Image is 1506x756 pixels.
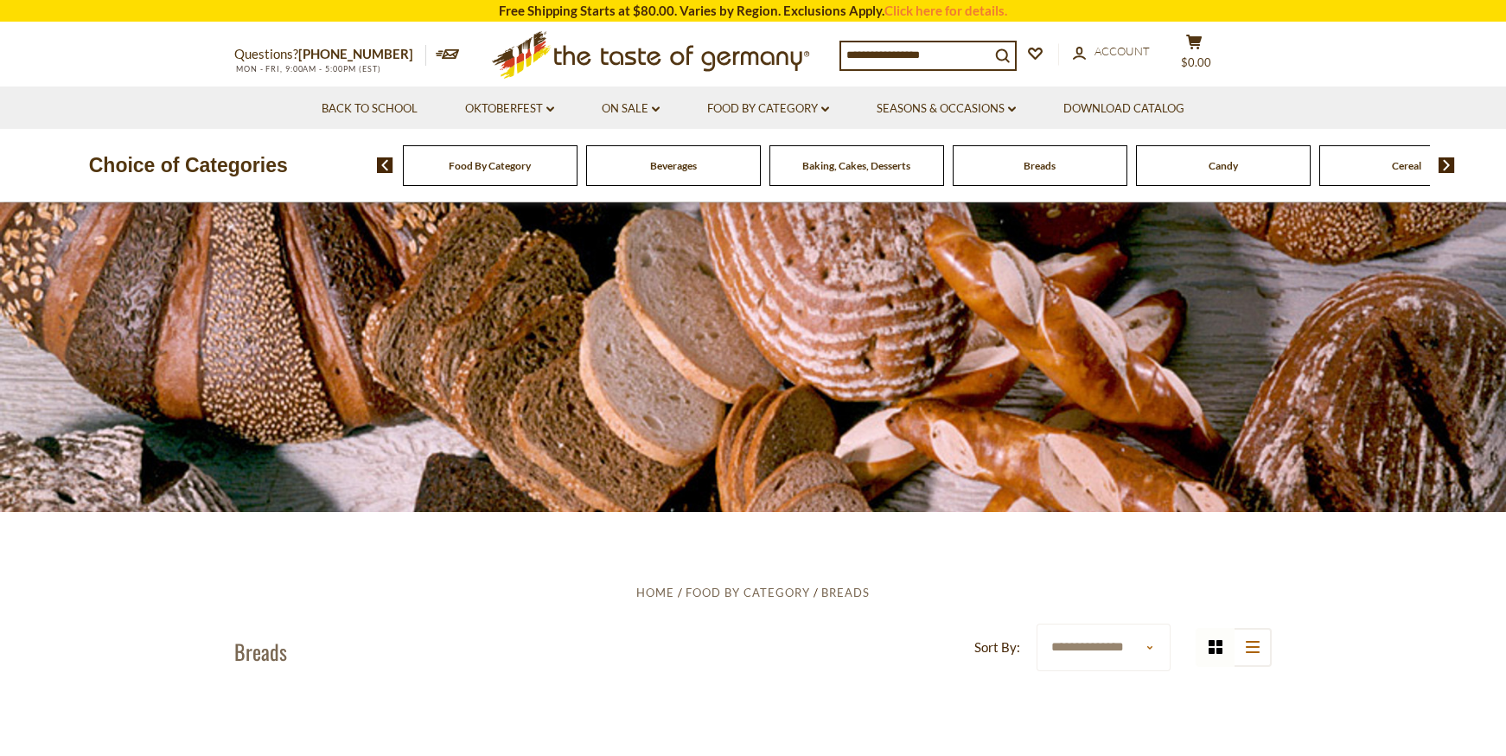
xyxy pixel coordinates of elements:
img: next arrow [1439,157,1455,173]
span: MON - FRI, 9:00AM - 5:00PM (EST) [234,64,381,74]
label: Sort By: [974,637,1020,658]
a: Food By Category [449,159,531,172]
a: Breads [1024,159,1056,172]
a: Beverages [650,159,697,172]
a: Account [1073,42,1150,61]
a: Food By Category [707,99,829,119]
a: Food By Category [686,586,810,599]
a: Oktoberfest [465,99,554,119]
img: previous arrow [377,157,393,173]
span: Account [1094,44,1150,58]
a: Back to School [322,99,418,119]
a: Baking, Cakes, Desserts [802,159,910,172]
a: On Sale [602,99,660,119]
a: Candy [1209,159,1238,172]
span: $0.00 [1181,55,1211,69]
a: Download Catalog [1063,99,1184,119]
button: $0.00 [1168,34,1220,77]
a: Home [636,586,674,599]
p: Questions? [234,43,426,66]
a: Cereal [1392,159,1421,172]
a: [PHONE_NUMBER] [298,46,413,61]
h1: Breads [234,638,287,664]
a: Seasons & Occasions [877,99,1016,119]
a: Breads [821,586,870,599]
a: Click here for details. [884,3,1007,18]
